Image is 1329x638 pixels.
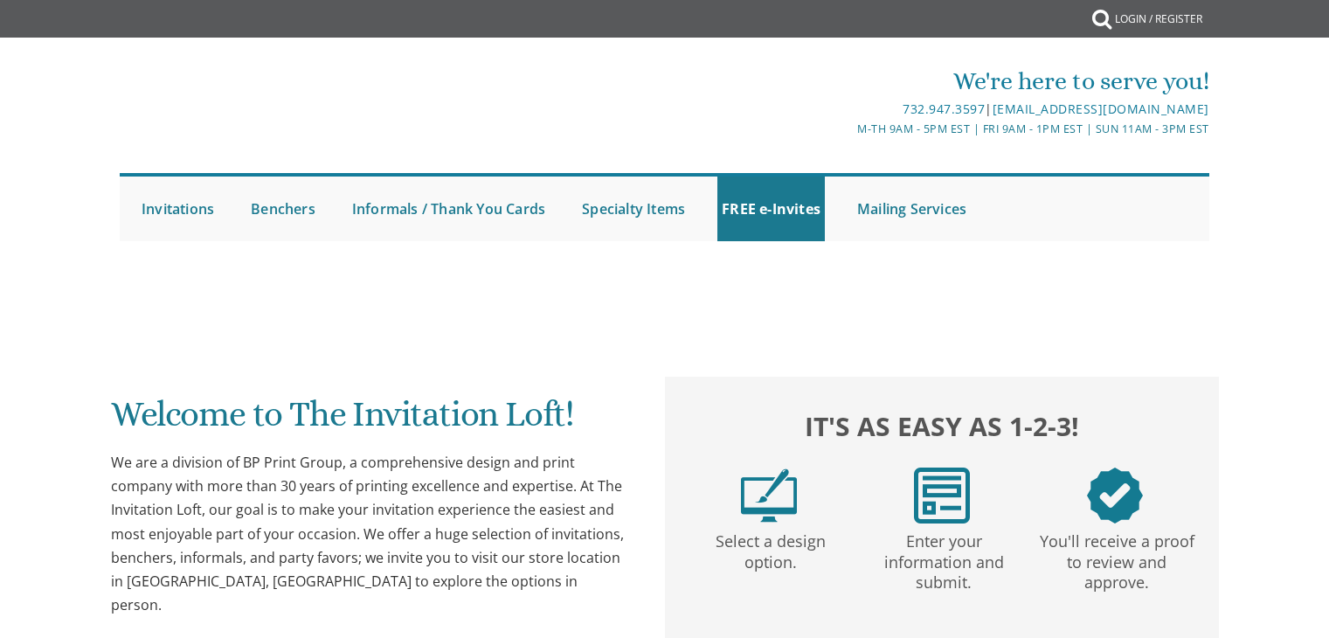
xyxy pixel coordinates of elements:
[717,177,825,241] a: FREE e-Invites
[578,177,689,241] a: Specialty Items
[853,177,971,241] a: Mailing Services
[1087,468,1143,524] img: step3.png
[993,101,1209,117] a: [EMAIL_ADDRESS][DOMAIN_NAME]
[484,99,1209,120] div: |
[914,468,970,524] img: step2.png
[682,406,1201,446] h2: It's as easy as 1-2-3!
[111,451,630,617] div: We are a division of BP Print Group, a comprehensive design and print company with more than 30 y...
[741,468,797,524] img: step1.png
[1034,524,1200,593] p: You'll receive a proof to review and approve.
[348,177,550,241] a: Informals / Thank You Cards
[484,64,1209,99] div: We're here to serve you!
[111,395,630,447] h1: Welcome to The Invitation Loft!
[484,120,1209,138] div: M-Th 9am - 5pm EST | Fri 9am - 1pm EST | Sun 11am - 3pm EST
[903,101,985,117] a: 732.947.3597
[137,177,218,241] a: Invitations
[861,524,1027,593] p: Enter your information and submit.
[246,177,320,241] a: Benchers
[688,524,854,573] p: Select a design option.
